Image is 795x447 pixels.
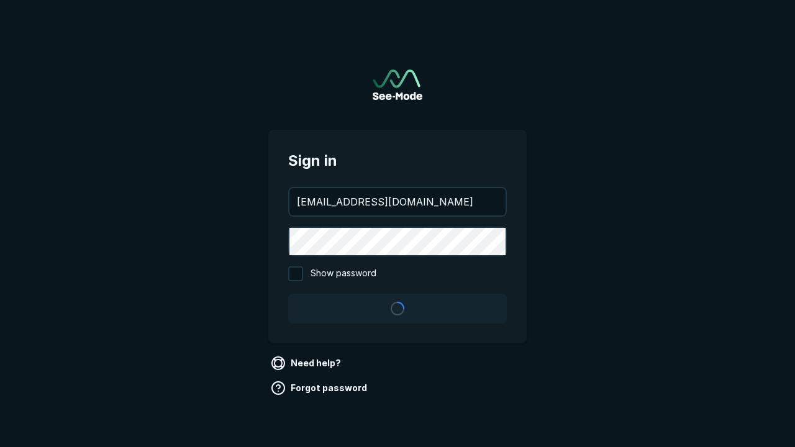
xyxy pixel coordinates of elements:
img: See-Mode Logo [373,70,422,100]
input: your@email.com [289,188,506,215]
a: Go to sign in [373,70,422,100]
a: Need help? [268,353,346,373]
span: Show password [311,266,376,281]
span: Sign in [288,150,507,172]
a: Forgot password [268,378,372,398]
